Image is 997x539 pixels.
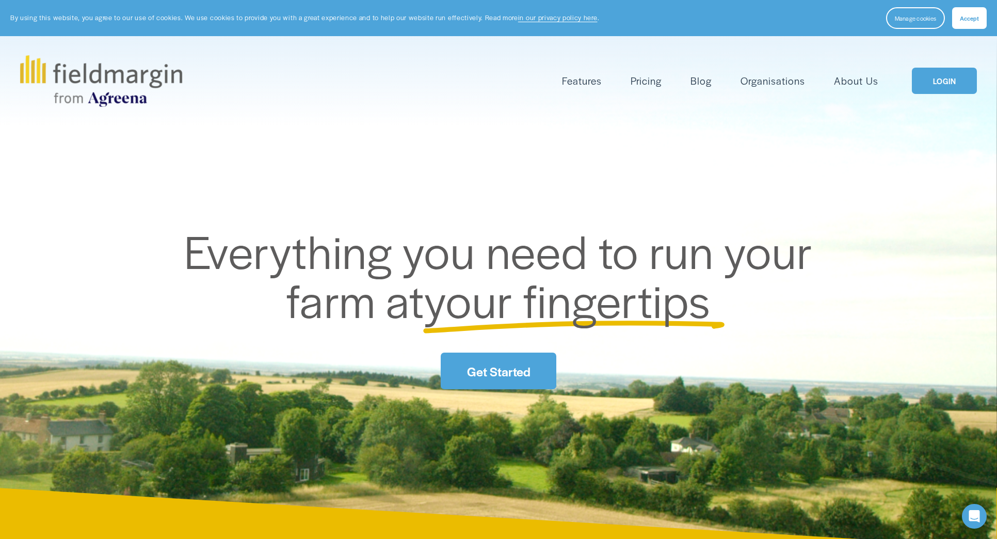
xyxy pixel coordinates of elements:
[441,353,556,389] a: Get Started
[424,267,711,331] span: your fingertips
[184,218,824,332] span: Everything you need to run your farm at
[895,14,936,22] span: Manage cookies
[912,68,977,94] a: LOGIN
[10,13,599,23] p: By using this website, you agree to our use of cookies. We use cookies to provide you with a grea...
[690,72,712,89] a: Blog
[960,14,979,22] span: Accept
[518,13,598,22] a: in our privacy policy here
[741,72,805,89] a: Organisations
[834,72,878,89] a: About Us
[962,504,987,529] div: Open Intercom Messenger
[952,7,987,29] button: Accept
[562,73,602,88] span: Features
[562,72,602,89] a: folder dropdown
[886,7,945,29] button: Manage cookies
[20,55,182,107] img: fieldmargin.com
[631,72,662,89] a: Pricing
